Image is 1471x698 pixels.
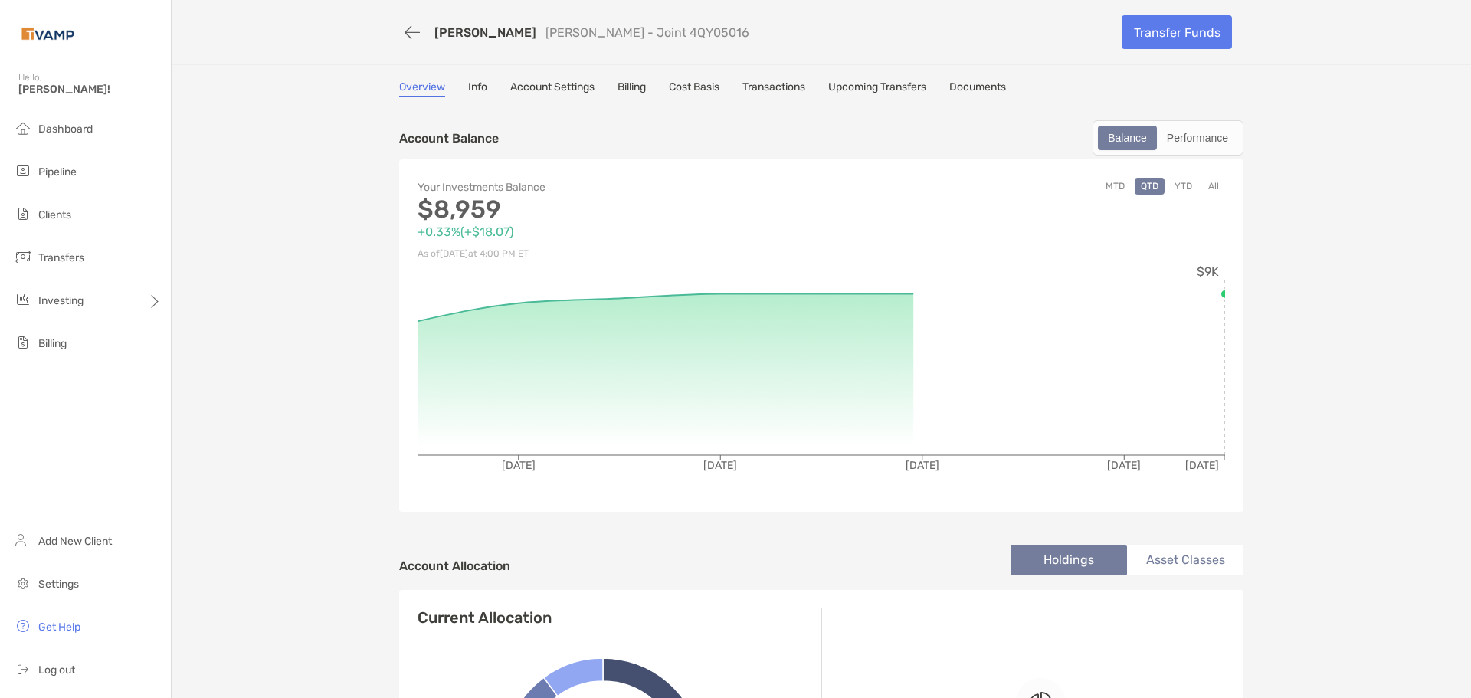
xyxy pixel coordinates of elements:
[399,129,499,148] p: Account Balance
[742,80,805,97] a: Transactions
[38,251,84,264] span: Transfers
[14,290,32,309] img: investing icon
[1099,178,1131,195] button: MTD
[14,162,32,180] img: pipeline icon
[828,80,926,97] a: Upcoming Transfers
[418,222,821,241] p: +0.33% ( +$18.07 )
[1197,264,1219,279] tspan: $9K
[18,83,162,96] span: [PERSON_NAME]!
[399,559,510,573] h4: Account Allocation
[14,660,32,678] img: logout icon
[434,25,536,40] a: [PERSON_NAME]
[14,205,32,223] img: clients icon
[1135,178,1165,195] button: QTD
[14,119,32,137] img: dashboard icon
[399,80,445,97] a: Overview
[1158,127,1237,149] div: Performance
[418,608,552,627] h4: Current Allocation
[1185,459,1219,472] tspan: [DATE]
[38,621,80,634] span: Get Help
[669,80,719,97] a: Cost Basis
[38,165,77,179] span: Pipeline
[1011,545,1127,575] li: Holdings
[14,574,32,592] img: settings icon
[18,6,77,61] img: Zoe Logo
[1127,545,1243,575] li: Asset Classes
[38,294,84,307] span: Investing
[14,531,32,549] img: add_new_client icon
[618,80,646,97] a: Billing
[418,178,821,197] p: Your Investments Balance
[38,123,93,136] span: Dashboard
[38,664,75,677] span: Log out
[502,459,536,472] tspan: [DATE]
[14,617,32,635] img: get-help icon
[38,208,71,221] span: Clients
[468,80,487,97] a: Info
[949,80,1006,97] a: Documents
[14,247,32,266] img: transfers icon
[418,200,821,219] p: $8,959
[1202,178,1225,195] button: All
[418,244,821,264] p: As of [DATE] at 4:00 PM ET
[1168,178,1198,195] button: YTD
[38,578,79,591] span: Settings
[1093,120,1243,156] div: segmented control
[38,337,67,350] span: Billing
[1099,127,1155,149] div: Balance
[1107,459,1141,472] tspan: [DATE]
[14,333,32,352] img: billing icon
[703,459,737,472] tspan: [DATE]
[545,25,749,40] p: [PERSON_NAME] - Joint 4QY05016
[510,80,595,97] a: Account Settings
[1122,15,1232,49] a: Transfer Funds
[38,535,112,548] span: Add New Client
[906,459,939,472] tspan: [DATE]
